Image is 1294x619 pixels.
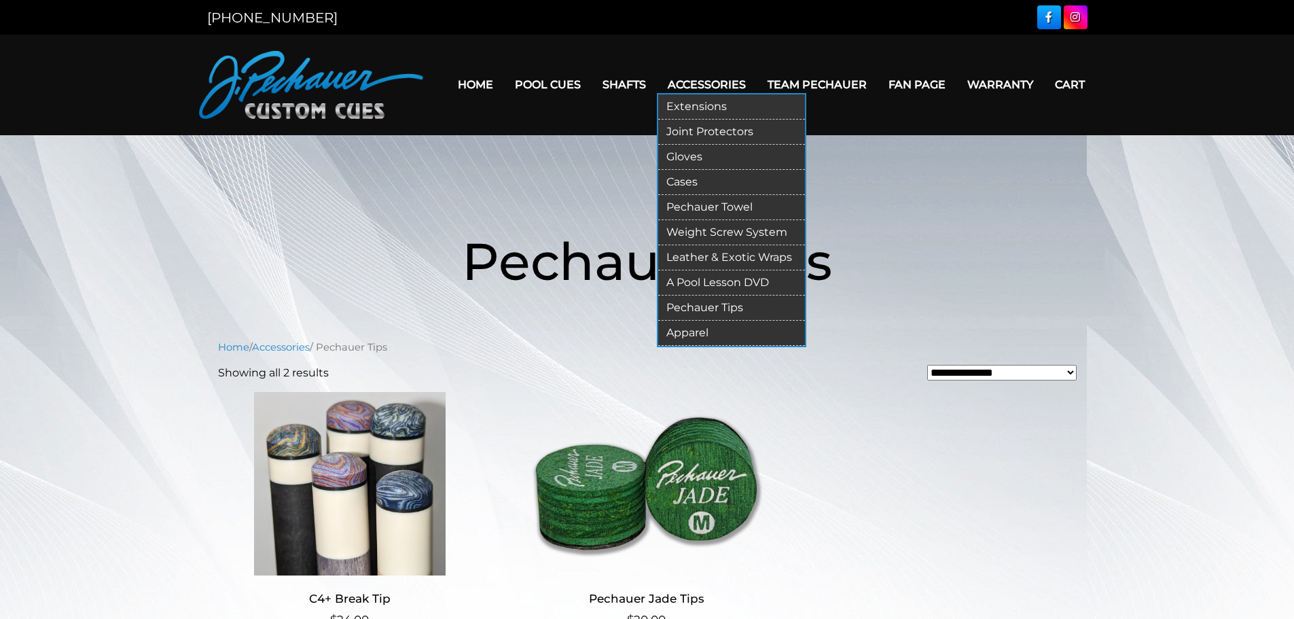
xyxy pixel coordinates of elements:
[1044,67,1096,102] a: Cart
[658,245,805,270] a: Leather & Exotic Wraps
[218,365,329,381] p: Showing all 2 results
[658,94,805,120] a: Extensions
[207,10,338,26] a: [PHONE_NUMBER]
[658,170,805,195] a: Cases
[757,67,878,102] a: Team Pechauer
[878,67,956,102] a: Fan Page
[658,270,805,296] a: A Pool Lesson DVD
[658,321,805,346] a: Apparel
[927,365,1077,381] select: Shop order
[218,341,249,353] a: Home
[218,340,1077,355] nav: Breadcrumb
[462,230,832,293] span: Pechauer Tips
[514,392,778,576] img: Pechauer Jade Tips
[658,296,805,321] a: Pechauer Tips
[199,51,423,119] img: Pechauer Custom Cues
[447,67,504,102] a: Home
[218,586,482,612] h2: C4+ Break Tip
[658,120,805,145] a: Joint Protectors
[592,67,657,102] a: Shafts
[514,586,778,612] h2: Pechauer Jade Tips
[658,220,805,245] a: Weight Screw System
[658,145,805,170] a: Gloves
[504,67,592,102] a: Pool Cues
[218,392,482,576] img: C4+ Break Tip
[657,67,757,102] a: Accessories
[658,195,805,220] a: Pechauer Towel
[252,341,310,353] a: Accessories
[956,67,1044,102] a: Warranty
